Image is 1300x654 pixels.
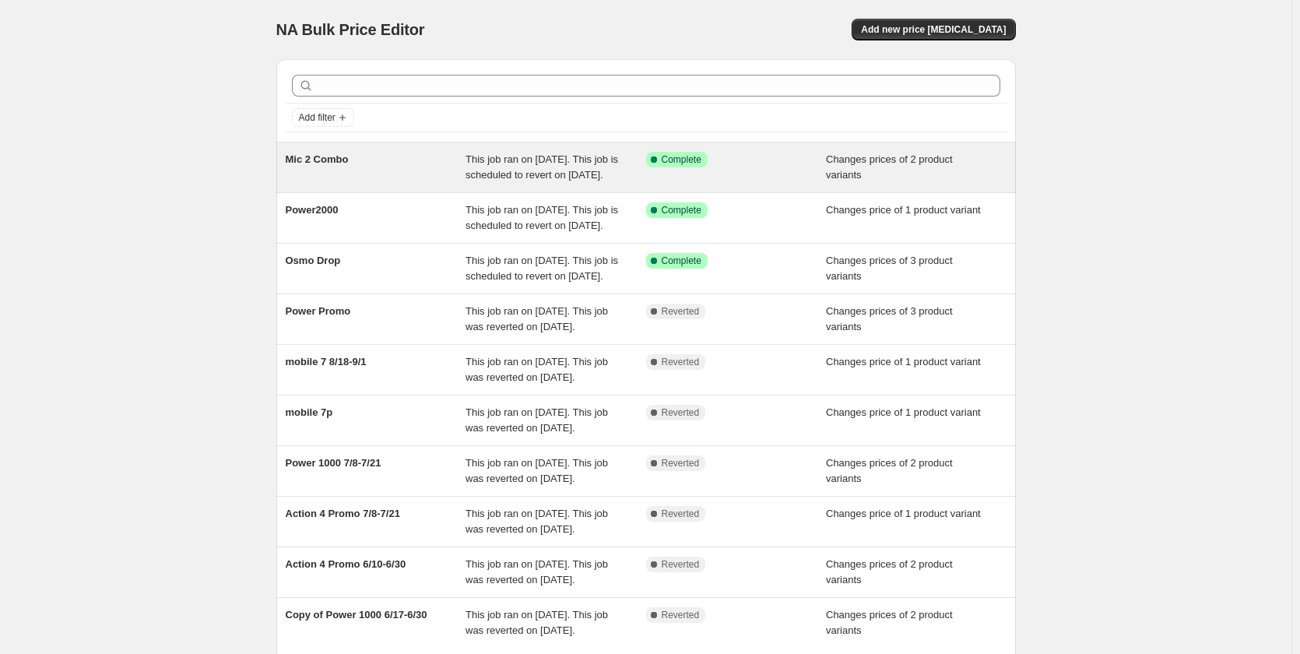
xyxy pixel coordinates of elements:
span: Changes prices of 2 product variants [826,153,953,181]
span: Changes prices of 2 product variants [826,457,953,484]
span: mobile 7 8/18-9/1 [286,356,367,367]
span: Action 4 Promo 6/10-6/30 [286,558,406,570]
button: Add new price [MEDICAL_DATA] [852,19,1015,40]
span: Reverted [662,305,700,318]
span: Add new price [MEDICAL_DATA] [861,23,1006,36]
span: Changes price of 1 product variant [826,204,981,216]
span: This job ran on [DATE]. This job is scheduled to revert on [DATE]. [466,255,618,282]
span: Reverted [662,356,700,368]
span: Add filter [299,111,336,124]
span: Reverted [662,406,700,419]
span: Complete [662,153,701,166]
span: Power Promo [286,305,351,317]
span: This job ran on [DATE]. This job was reverted on [DATE]. [466,305,608,332]
span: This job ran on [DATE]. This job was reverted on [DATE]. [466,508,608,535]
span: Changes price of 1 product variant [826,406,981,418]
span: Power2000 [286,204,339,216]
span: Power 1000 7/8-7/21 [286,457,381,469]
span: mobile 7p [286,406,333,418]
span: Reverted [662,457,700,469]
button: Add filter [292,108,354,127]
span: This job ran on [DATE]. This job was reverted on [DATE]. [466,356,608,383]
span: Changes prices of 3 product variants [826,255,953,282]
span: Complete [662,204,701,216]
span: Changes prices of 2 product variants [826,558,953,585]
span: This job ran on [DATE]. This job was reverted on [DATE]. [466,457,608,484]
span: Osmo Drop [286,255,341,266]
span: Complete [662,255,701,267]
span: Reverted [662,609,700,621]
span: Reverted [662,558,700,571]
span: Changes price of 1 product variant [826,508,981,519]
span: Mic 2 Combo [286,153,349,165]
span: Action 4 Promo 7/8-7/21 [286,508,400,519]
span: Copy of Power 1000 6/17-6/30 [286,609,427,621]
span: Changes price of 1 product variant [826,356,981,367]
span: Changes prices of 2 product variants [826,609,953,636]
span: Reverted [662,508,700,520]
span: NA Bulk Price Editor [276,21,425,38]
span: This job ran on [DATE]. This job was reverted on [DATE]. [466,609,608,636]
span: This job ran on [DATE]. This job was reverted on [DATE]. [466,558,608,585]
span: This job ran on [DATE]. This job was reverted on [DATE]. [466,406,608,434]
span: This job ran on [DATE]. This job is scheduled to revert on [DATE]. [466,153,618,181]
span: This job ran on [DATE]. This job is scheduled to revert on [DATE]. [466,204,618,231]
span: Changes prices of 3 product variants [826,305,953,332]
